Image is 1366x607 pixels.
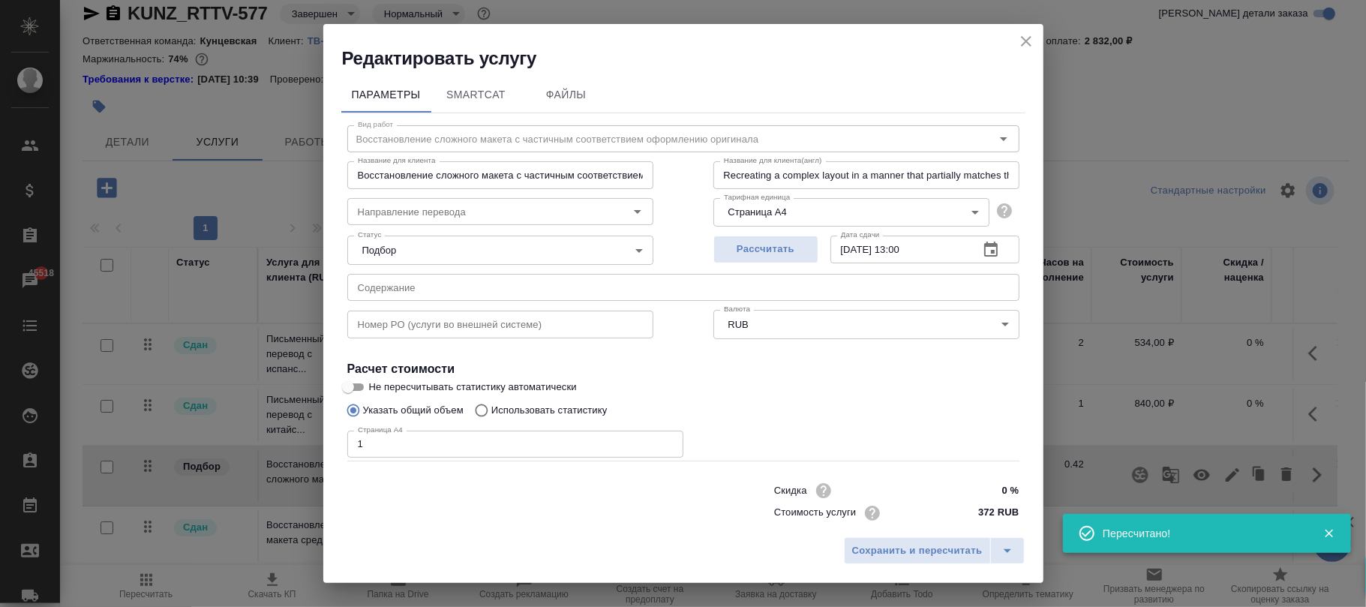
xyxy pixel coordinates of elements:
[440,86,512,104] span: SmartCat
[722,241,810,258] span: Рассчитать
[627,201,648,222] button: Open
[962,502,1019,524] input: ✎ Введи что-нибудь
[844,537,991,564] button: Сохранить и пересчитать
[363,403,464,418] p: Указать общий объем
[342,47,1043,71] h2: Редактировать услугу
[713,236,818,263] button: Рассчитать
[774,483,807,498] p: Скидка
[774,505,857,520] p: Стоимость услуги
[491,403,608,418] p: Использовать статистику
[962,479,1019,501] input: ✎ Введи что-нибудь
[852,542,983,560] span: Сохранить и пересчитать
[844,537,1025,564] div: split button
[1015,30,1037,53] button: close
[724,206,791,218] button: Страница А4
[530,86,602,104] span: Файлы
[347,236,653,264] div: Подбор
[1103,526,1301,541] div: Пересчитано!
[358,244,401,257] button: Подбор
[724,318,753,331] button: RUB
[350,86,422,104] span: Параметры
[713,198,989,227] div: Страница А4
[369,380,577,395] span: Не пересчитывать статистику автоматически
[713,310,1019,338] div: RUB
[347,360,1019,378] h4: Расчет стоимости
[1313,527,1344,540] button: Закрыть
